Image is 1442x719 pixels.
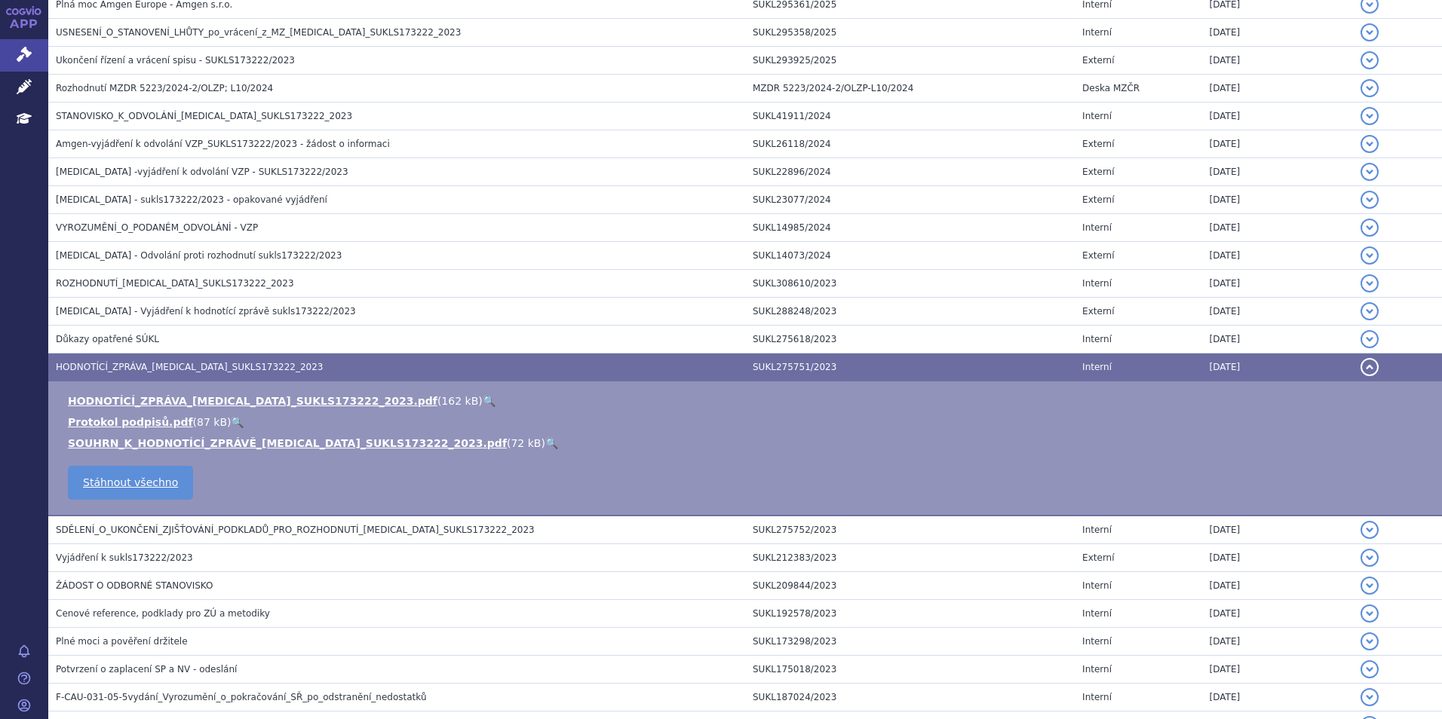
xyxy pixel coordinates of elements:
button: detail [1361,23,1379,41]
button: detail [1361,358,1379,376]
span: Interní [1082,111,1112,121]
span: F-CAU-031-05-5vydání_Vyrozumění_o_pokračování_SŘ_po_odstranění_nedostatků [56,692,427,702]
a: SOUHRN_K_HODNOTÍCÍ_ZPRÁVĚ_[MEDICAL_DATA]_SUKLS173222_2023.pdf [68,437,507,449]
a: Stáhnout všechno [68,466,193,500]
span: Důkazy opatřené SÚKL [56,334,159,344]
td: SUKL23077/2024 [745,186,1075,214]
td: [DATE] [1202,628,1354,656]
span: Interní [1082,362,1112,372]
td: SUKL22896/2024 [745,158,1075,186]
td: [DATE] [1202,186,1354,214]
button: detail [1361,330,1379,348]
span: OTEZLA - Vyjádření k hodnotící zprávě sukls173222/2023 [56,306,356,317]
button: detail [1361,163,1379,181]
li: ( ) [68,415,1427,430]
span: Interní [1082,664,1112,675]
td: SUKL293925/2025 [745,47,1075,75]
td: [DATE] [1202,298,1354,326]
td: [DATE] [1202,544,1354,572]
span: Externí [1082,306,1114,317]
span: Deska MZČR [1082,83,1140,93]
span: Interní [1082,580,1112,591]
li: ( ) [68,393,1427,408]
td: SUKL275751/2023 [745,353,1075,381]
span: 162 kB [441,395,478,407]
td: [DATE] [1202,656,1354,684]
td: [DATE] [1202,516,1354,544]
td: SUKL212383/2023 [745,544,1075,572]
span: Externí [1082,250,1114,261]
td: [DATE] [1202,214,1354,242]
span: OTEZLA -vyjádření k odvolání VZP - SUKLS173222/2023 [56,167,348,177]
span: Interní [1082,608,1112,619]
td: SUKL288248/2023 [745,298,1075,326]
td: SUKL187024/2023 [745,684,1075,711]
td: [DATE] [1202,19,1354,47]
td: [DATE] [1202,684,1354,711]
button: detail [1361,274,1379,292]
span: USNESENÍ_O_STANOVENÍ_LHŮTY_po_vrácení_z_MZ_OTEZLA_SUKLS173222_2023 [56,27,461,38]
button: detail [1361,135,1379,153]
span: Interní [1082,27,1112,38]
span: Externí [1082,139,1114,149]
span: VYROZUMĚNÍ_O_PODANÉM_ODVOLÁNÍ - VZP [56,222,258,233]
a: 🔍 [231,416,244,428]
button: detail [1361,604,1379,623]
td: [DATE] [1202,102,1354,130]
td: [DATE] [1202,572,1354,600]
span: STANOVISKO_K_ODVOLÁNÍ_OTEZLA_SUKLS173222_2023 [56,111,352,121]
td: MZDR 5223/2024-2/OLZP-L10/2024 [745,75,1075,102]
td: SUKL41911/2024 [745,102,1075,130]
span: SDĚLENÍ_O_UKONČENÍ_ZJIŠŤOVÁNÍ_PODKLADŮ_PRO_ROZHODNUTÍ_OTEZLA_SUKLS173222_2023 [56,525,535,535]
span: Amgen-vyjádření k odvolání VZP_SUKLS173222/2023 - žádost o informaci [56,139,390,149]
span: ROZHODNUTÍ_OTEZLA_SUKLS173222_2023 [56,278,294,289]
span: Externí [1082,55,1114,66]
span: Externí [1082,552,1114,563]
td: SUKL295358/2025 [745,19,1075,47]
span: ŽÁDOST O ODBORNÉ STANOVISKO [56,580,213,591]
span: 87 kB [197,416,227,428]
span: Interní [1082,636,1112,647]
button: detail [1361,549,1379,567]
td: [DATE] [1202,242,1354,270]
button: detail [1361,107,1379,125]
td: SUKL14073/2024 [745,242,1075,270]
td: SUKL14985/2024 [745,214,1075,242]
button: detail [1361,51,1379,69]
span: Rozhodnutí MZDR 5223/2024-2/OLZP; L10/2024 [56,83,273,93]
button: detail [1361,302,1379,320]
button: detail [1361,219,1379,237]
span: Potvrzení o zaplacení SP a NV - odeslání [56,664,237,675]
td: SUKL192578/2023 [745,600,1075,628]
span: Interní [1082,334,1112,344]
span: HODNOTÍCÍ_ZPRÁVA_OTEZLA_SUKLS173222_2023 [56,362,324,372]
td: [DATE] [1202,158,1354,186]
span: Externí [1082,167,1114,177]
button: detail [1361,79,1379,97]
span: Plné moci a pověření držitele [56,636,188,647]
td: SUKL209844/2023 [745,572,1075,600]
a: 🔍 [483,395,495,407]
td: SUKL275618/2023 [745,326,1075,353]
td: SUKL26118/2024 [745,130,1075,158]
td: SUKL173298/2023 [745,628,1075,656]
button: detail [1361,521,1379,539]
td: [DATE] [1202,270,1354,298]
span: Vyjádření k sukls173222/2023 [56,552,193,563]
button: detail [1361,688,1379,706]
a: HODNOTÍCÍ_ZPRÁVA_[MEDICAL_DATA]_SUKLS173222_2023.pdf [68,395,437,407]
span: Cenové reference, podklady pro ZÚ a metodiky [56,608,270,619]
span: Otezla - sukls173222/2023 - opakované vyjádření [56,194,327,205]
button: detail [1361,577,1379,595]
span: Interní [1082,525,1112,535]
td: SUKL275752/2023 [745,516,1075,544]
td: SUKL175018/2023 [745,656,1075,684]
a: 🔍 [545,437,558,449]
span: Interní [1082,222,1112,233]
span: Interní [1082,278,1112,289]
span: Interní [1082,692,1112,702]
a: Protokol podpisů.pdf [68,416,193,428]
td: [DATE] [1202,75,1354,102]
button: detail [1361,246,1379,265]
td: [DATE] [1202,130,1354,158]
